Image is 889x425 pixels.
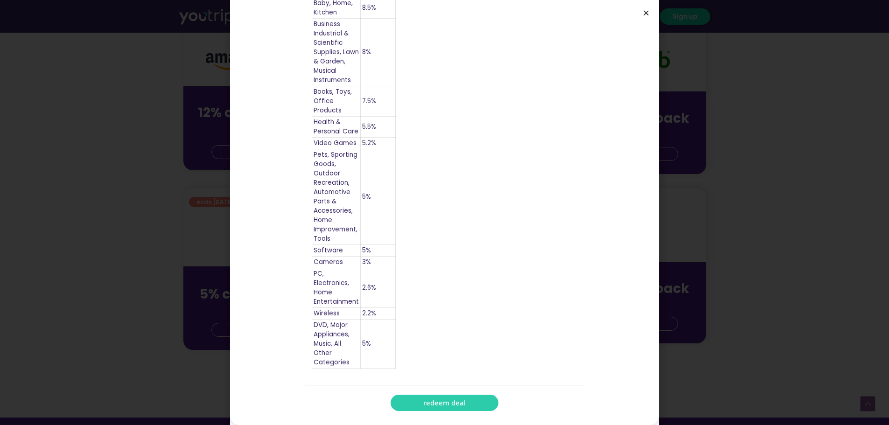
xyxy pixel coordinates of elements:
[312,86,360,117] td: Books, Toys, Office Products
[360,117,395,138] td: 5.5%
[312,117,360,138] td: Health & Personal Care
[312,319,360,368] td: DVD, Major Appliances, Music, All Other Categories
[312,256,360,268] td: Cameras
[423,399,466,406] span: redeem deal
[312,268,360,307] td: PC, Electronics, Home Entertainment
[360,19,395,86] td: 8%
[360,244,395,256] td: 5%
[360,307,395,319] td: 2.2%
[312,244,360,256] td: Software
[360,149,395,245] td: 5%
[312,149,360,245] td: Pets, Sporting Goods, Outdoor Recreation, Automotive Parts & Accessories, Home Improvement, Tools
[391,395,498,411] a: redeem deal
[312,307,360,319] td: Wireless
[360,319,395,368] td: 5%
[312,138,360,149] td: Video Games
[643,9,650,16] a: Close
[360,256,395,268] td: 3%
[312,19,360,86] td: Business Industrial & Scientific Supplies, Lawn & Garden, Musical Instruments
[360,86,395,117] td: 7.5%
[360,138,395,149] td: 5.2%
[360,268,395,307] td: 2.6%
